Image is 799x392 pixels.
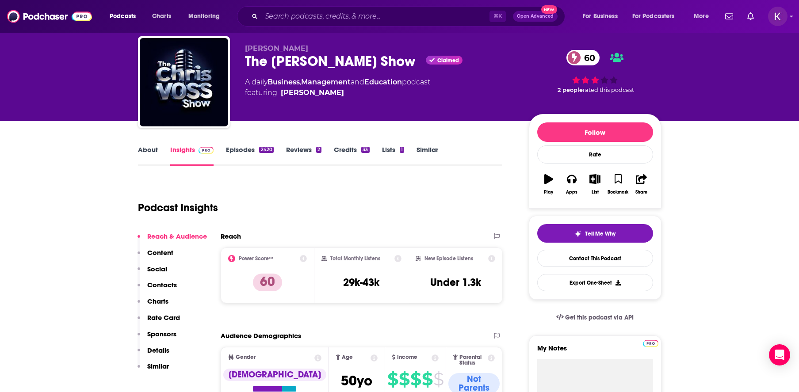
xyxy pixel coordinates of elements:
div: 2420 [259,147,273,153]
div: 60 2 peoplerated this podcast [529,44,661,99]
div: Share [635,190,647,195]
span: Open Advanced [517,14,554,19]
a: Episodes2420 [226,145,273,166]
button: Export One-Sheet [537,274,653,291]
button: Contacts [138,281,177,297]
span: $ [422,372,432,386]
button: Content [138,248,173,265]
p: Contacts [147,281,177,289]
button: Share [630,168,653,200]
div: [DEMOGRAPHIC_DATA] [223,369,326,381]
p: Rate Card [147,313,180,322]
span: rated this podcast [583,87,634,93]
button: open menu [103,9,147,23]
span: Gender [236,354,256,360]
button: Rate Card [138,313,180,330]
div: 2 [316,147,321,153]
img: Podchaser - Follow, Share and Rate Podcasts [7,8,92,25]
span: Claimed [437,58,459,63]
span: and [351,78,364,86]
div: 33 [361,147,369,153]
div: Search podcasts, credits, & more... [245,6,573,27]
h2: Reach [221,232,241,240]
div: Rate [537,145,653,164]
span: [PERSON_NAME] [245,44,308,53]
img: tell me why sparkle [574,230,581,237]
a: 60 [566,50,600,65]
span: featuring [245,88,430,98]
div: Apps [566,190,577,195]
button: Follow [537,122,653,142]
span: Income [397,354,417,360]
span: Monitoring [188,10,220,23]
h2: Power Score™ [239,255,273,262]
a: Show notifications dropdown [744,9,757,24]
button: Apps [560,168,583,200]
span: $ [387,372,398,386]
button: List [583,168,606,200]
span: Charts [152,10,171,23]
a: Education [364,78,402,86]
div: Bookmark [608,190,628,195]
h3: Under 1.3k [430,276,481,289]
div: A daily podcast [245,77,430,98]
a: Chris Voss [281,88,344,98]
span: 2 people [558,87,583,93]
button: Play [537,168,560,200]
div: 1 [400,147,404,153]
p: 60 [253,274,282,291]
span: For Business [583,10,618,23]
a: Similar [417,145,438,166]
span: $ [410,372,421,386]
a: Get this podcast via API [549,307,641,328]
a: Show notifications dropdown [722,9,737,24]
button: Social [138,265,167,281]
span: Parental Status [459,354,486,366]
img: User Profile [768,7,788,26]
span: 50 yo [341,372,372,389]
a: Business [268,78,300,86]
a: Management [301,78,351,86]
a: About [138,145,158,166]
span: Tell Me Why [585,230,615,237]
button: Bookmark [607,168,630,200]
img: Podchaser Pro [643,340,658,347]
a: Contact This Podcast [537,250,653,267]
span: Get this podcast via API [565,314,634,321]
button: Show profile menu [768,7,788,26]
span: New [541,5,557,14]
p: Similar [147,362,169,370]
p: Charts [147,297,168,305]
label: My Notes [537,344,653,359]
div: Play [544,190,553,195]
span: 60 [575,50,600,65]
button: tell me why sparkleTell Me Why [537,224,653,243]
h2: New Episode Listens [424,255,473,262]
span: For Podcasters [632,10,675,23]
a: Credits33 [334,145,369,166]
button: open menu [688,9,720,23]
button: Similar [138,362,169,378]
button: open menu [182,9,231,23]
a: Reviews2 [286,145,321,166]
p: Reach & Audience [147,232,207,240]
span: Podcasts [110,10,136,23]
button: Sponsors [138,330,176,346]
p: Sponsors [147,330,176,338]
h1: Podcast Insights [138,201,218,214]
span: More [694,10,709,23]
span: Logged in as kwignall [768,7,788,26]
span: ⌘ K [489,11,506,22]
button: open menu [577,9,629,23]
img: The Chris Voss Show [140,38,228,126]
span: $ [433,372,443,386]
div: Open Intercom Messenger [769,344,790,365]
a: Pro website [643,339,658,347]
p: Details [147,346,169,354]
a: Charts [146,9,176,23]
a: Lists1 [382,145,404,166]
h2: Total Monthly Listens [330,255,380,262]
span: $ [399,372,409,386]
